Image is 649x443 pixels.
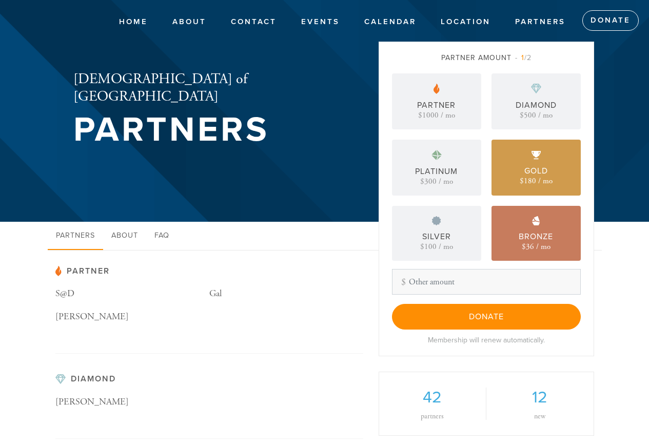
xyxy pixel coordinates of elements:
img: pp-platinum.svg [431,150,442,160]
div: $500 / mo [520,111,553,119]
div: Platinum [415,165,458,178]
a: About [103,222,146,251]
div: $300 / mo [420,178,453,185]
img: pp-diamond.svg [531,84,541,94]
a: Events [293,12,347,32]
div: $1000 / mo [418,111,455,119]
div: Silver [422,230,451,243]
h2: [DEMOGRAPHIC_DATA] of [GEOGRAPHIC_DATA] [73,71,345,105]
a: Location [433,12,498,32]
p: [PERSON_NAME] [55,395,209,410]
a: Partners [507,12,573,32]
a: Partners [48,222,103,251]
img: pp-partner.svg [55,266,62,276]
div: Partner [417,99,456,111]
img: pp-bronze.svg [532,216,540,225]
p: S@D [55,286,209,301]
a: About [165,12,214,32]
h3: Diamond [55,374,363,384]
img: pp-partner.svg [434,84,440,94]
input: Donate [392,304,581,330]
span: 1 [521,53,524,62]
div: Bronze [519,230,553,243]
h1: Partners [73,113,345,147]
a: Calendar [357,12,424,32]
div: Diamond [516,99,557,111]
img: pp-silver.svg [432,216,441,225]
a: FAQ [146,222,178,251]
div: Partner Amount [392,52,581,63]
div: $180 / mo [520,177,553,185]
p: [PERSON_NAME] [55,310,209,324]
div: Membership will renew automatically. [392,335,581,345]
h2: 12 [502,388,578,407]
img: pp-gold.svg [532,151,541,160]
span: /2 [515,53,532,62]
h3: Partner [55,266,363,276]
div: $36 / mo [522,243,550,251]
img: pp-diamond.svg [55,374,66,384]
input: Other amount [392,269,581,295]
p: Gal [209,286,363,301]
h2: 42 [395,388,470,407]
div: $100 / mo [420,243,453,251]
div: Gold [524,165,548,177]
div: partners [395,413,470,420]
div: new [502,413,578,420]
a: Home [111,12,155,32]
a: Donate [582,10,639,31]
a: Contact [223,12,284,32]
